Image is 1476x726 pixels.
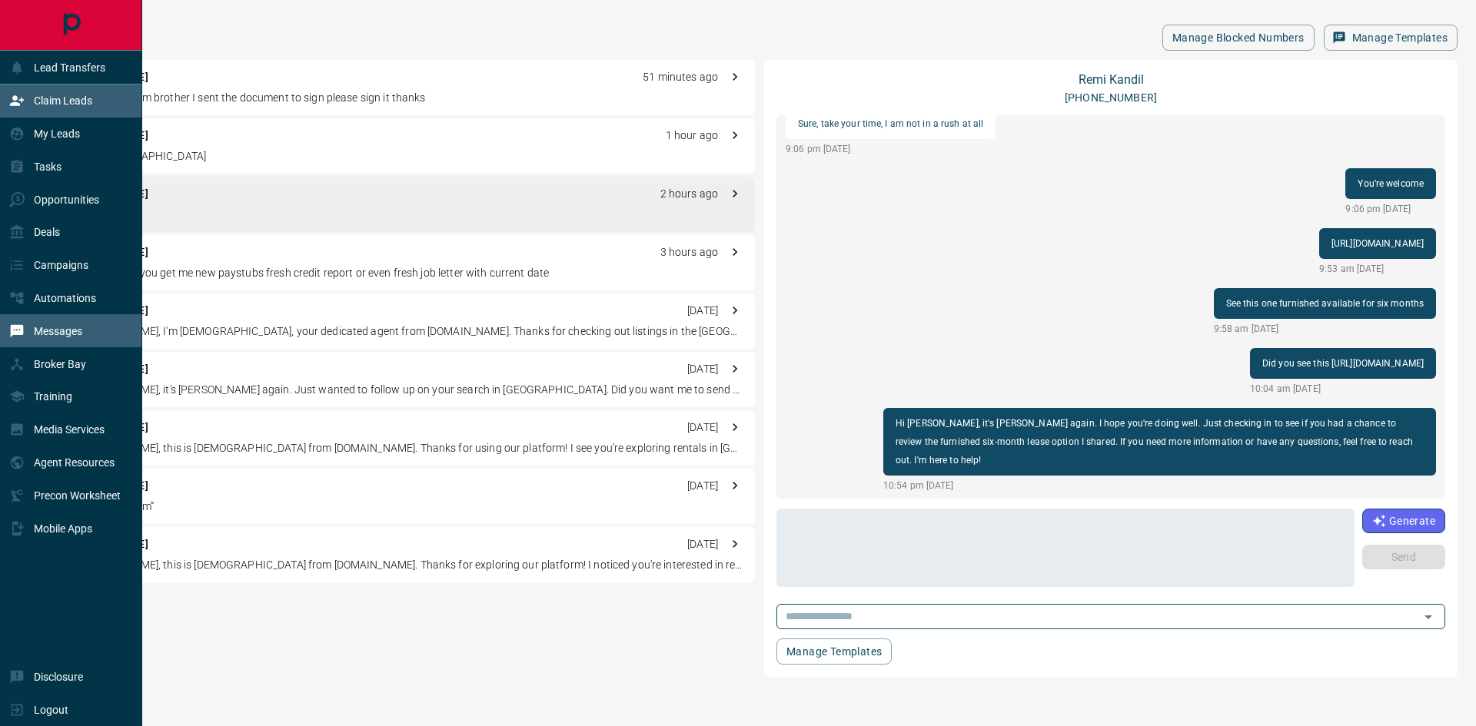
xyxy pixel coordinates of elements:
[1324,25,1458,51] button: Manage Templates
[1250,382,1436,396] p: 10:04 am [DATE]
[1262,354,1424,373] p: Did you see this [URL][DOMAIN_NAME]
[687,361,718,377] p: [DATE]
[660,244,718,260] p: 3 hours ago
[65,323,743,340] p: Hi [PERSON_NAME], I'm [DEMOGRAPHIC_DATA], your dedicated agent from [DOMAIN_NAME]. Thanks for che...
[660,186,718,202] p: 2 hours ago
[1331,234,1424,253] p: [URL][DOMAIN_NAME]
[1418,606,1439,628] button: Open
[65,499,743,515] p: Liked “No problem”
[687,419,718,436] p: [DATE]
[1358,174,1424,193] p: You’re welcome
[1079,72,1144,87] a: Remi Kandil
[666,128,718,144] p: 1 hour ago
[687,303,718,319] p: [DATE]
[687,478,718,494] p: [DATE]
[65,90,743,106] p: Assalamoalaikum brother I sent the document to sign please sign it thanks
[1345,202,1436,216] p: 9:06 pm [DATE]
[1214,322,1436,336] p: 9:58 am [DATE]
[1162,25,1315,51] button: Manage Blocked Numbers
[65,148,743,164] p: Insha [DEMOGRAPHIC_DATA]
[1319,262,1436,276] p: 9:53 am [DATE]
[65,265,743,281] p: Meanwhile can you get me new paystubs fresh credit report or even fresh job letter with current date
[1226,294,1424,313] p: See this one furnished available for six months
[1362,509,1445,533] button: Generate
[798,114,983,133] p: Sure, take your time, I am not in a rush at all
[65,440,743,456] p: Hi [PERSON_NAME], this is [DEMOGRAPHIC_DATA] from [DOMAIN_NAME]. Thanks for using our platform! I...
[65,557,743,573] p: Hi [PERSON_NAME], this is [DEMOGRAPHIC_DATA] from [DOMAIN_NAME]. Thanks for exploring our platfor...
[776,638,892,665] button: Manage Templates
[896,414,1424,469] p: Hi [PERSON_NAME], it's [PERSON_NAME] again. I hope you're doing well. Just checking in to see if ...
[65,382,743,398] p: Hi [PERSON_NAME], it's [PERSON_NAME] again. Just wanted to follow up on your search in [GEOGRAPHI...
[883,479,1436,492] p: 10:54 pm [DATE]
[687,536,718,552] p: [DATE]
[1065,90,1157,106] p: [PHONE_NUMBER]
[65,207,743,223] p: Let me check
[786,142,996,156] p: 9:06 pm [DATE]
[643,69,718,85] p: 51 minutes ago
